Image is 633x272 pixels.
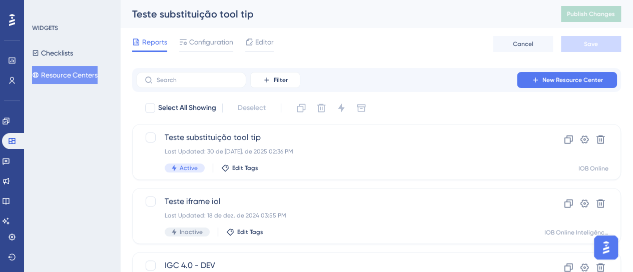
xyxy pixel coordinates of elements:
div: Teste substituição tool tip [132,7,536,21]
button: Checklists [32,44,73,62]
span: Reports [142,36,167,48]
span: New Resource Center [542,76,603,84]
button: Publish Changes [561,6,621,22]
button: Cancel [493,36,553,52]
span: Inactive [180,228,203,236]
div: Last Updated: 18 de dez. de 2024 03:55 PM [165,211,508,219]
button: Edit Tags [221,164,258,172]
span: Edit Tags [232,164,258,172]
div: IOB Online [578,164,608,172]
button: Save [561,36,621,52]
span: Publish Changes [567,10,615,18]
span: Editor [255,36,274,48]
div: Last Updated: 30 de [DATE]. de 2025 02:36 PM [165,147,508,155]
span: Teste substituição tool tip [165,131,508,143]
span: Select All Showing [158,102,216,114]
button: Edit Tags [226,228,263,236]
span: Deselect [238,102,266,114]
span: Filter [274,76,288,84]
span: Save [584,40,598,48]
button: New Resource Center [517,72,617,88]
button: Deselect [229,99,275,117]
span: IGC 4.0 - DEV [165,259,508,271]
button: Resource Centers [32,66,98,84]
span: Active [180,164,198,172]
span: Teste iframe iol [165,195,508,207]
div: WIDGETS [32,24,58,32]
button: Filter [250,72,300,88]
div: IOB Online Inteligência [544,228,608,236]
span: Cancel [513,40,533,48]
iframe: UserGuiding AI Assistant Launcher [591,232,621,262]
span: Configuration [189,36,233,48]
span: Edit Tags [237,228,263,236]
input: Search [157,76,238,83]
